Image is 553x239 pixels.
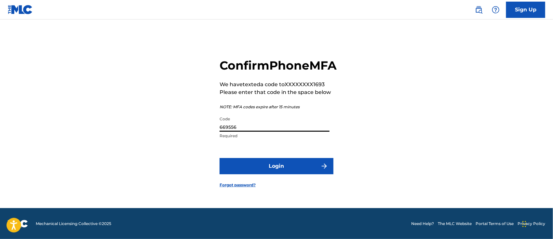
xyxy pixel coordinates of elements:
div: Drag [522,214,526,234]
img: MLC Logo [8,5,33,14]
h2: Confirm Phone MFA [220,58,337,73]
p: We have texted a code to XXXXXXXX1693 [220,81,337,88]
span: Mechanical Licensing Collective © 2025 [36,221,111,227]
a: Portal Terms of Use [476,221,514,227]
img: search [475,6,483,14]
button: Login [220,158,333,174]
img: f7272a7cc735f4ea7f67.svg [320,162,328,170]
a: Public Search [472,3,485,16]
a: Need Help? [411,221,434,227]
p: Please enter that code in the space below [220,88,337,96]
img: logo [8,220,28,228]
a: Sign Up [506,2,545,18]
a: Forgot password? [220,182,256,188]
a: The MLC Website [438,221,472,227]
a: Privacy Policy [518,221,545,227]
p: NOTE: MFA codes expire after 15 minutes [220,104,337,110]
p: Required [220,133,330,139]
iframe: Chat Widget [520,208,553,239]
img: help [492,6,500,14]
div: Help [489,3,502,16]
